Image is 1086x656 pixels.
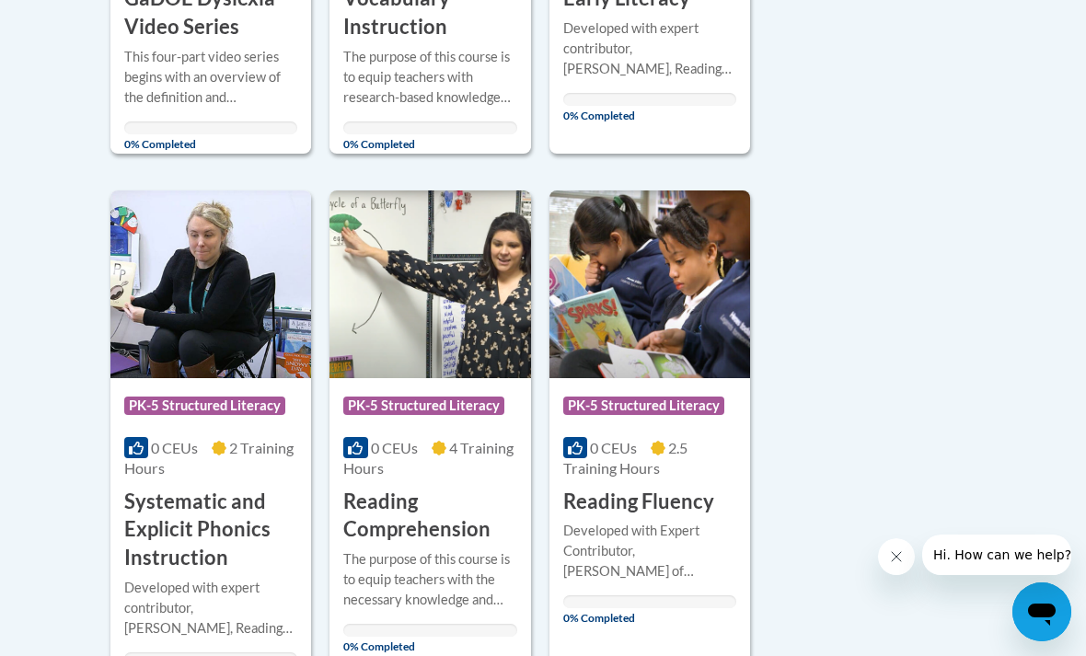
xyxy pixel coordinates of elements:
span: 2.5 Training Hours [563,439,687,477]
div: This four-part video series begins with an overview of the definition and characteristics of dysl... [124,47,297,108]
img: Course Logo [549,190,750,378]
div: Developed with expert contributor, [PERSON_NAME], Reading Teacher's Top Ten Tools. In this course... [124,578,297,639]
iframe: Close message [878,538,915,575]
span: 0 CEUs [371,439,418,456]
img: Course Logo [329,190,530,378]
span: PK-5 Structured Literacy [343,397,504,415]
img: Course Logo [110,190,311,378]
span: PK-5 Structured Literacy [124,397,285,415]
span: 4 Training Hours [343,439,513,477]
span: PK-5 Structured Literacy [563,397,724,415]
h3: Reading Comprehension [343,488,516,545]
div: Developed with expert contributor, [PERSON_NAME], Reading Teacher's Top Ten Tools. Through this c... [563,18,736,79]
span: 0 CEUs [151,439,198,456]
div: The purpose of this course is to equip teachers with research-based knowledge and strategies to p... [343,47,516,108]
h3: Reading Fluency [563,488,714,516]
iframe: Button to launch messaging window [1012,582,1071,641]
h3: Systematic and Explicit Phonics Instruction [124,488,297,572]
div: Developed with Expert Contributor, [PERSON_NAME] of [GEOGRAPHIC_DATA][US_STATE], [GEOGRAPHIC_DATA... [563,521,736,581]
span: 0 CEUs [590,439,637,456]
iframe: Message from company [922,535,1071,575]
span: 2 Training Hours [124,439,294,477]
div: The purpose of this course is to equip teachers with the necessary knowledge and strategies to pr... [343,549,516,610]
